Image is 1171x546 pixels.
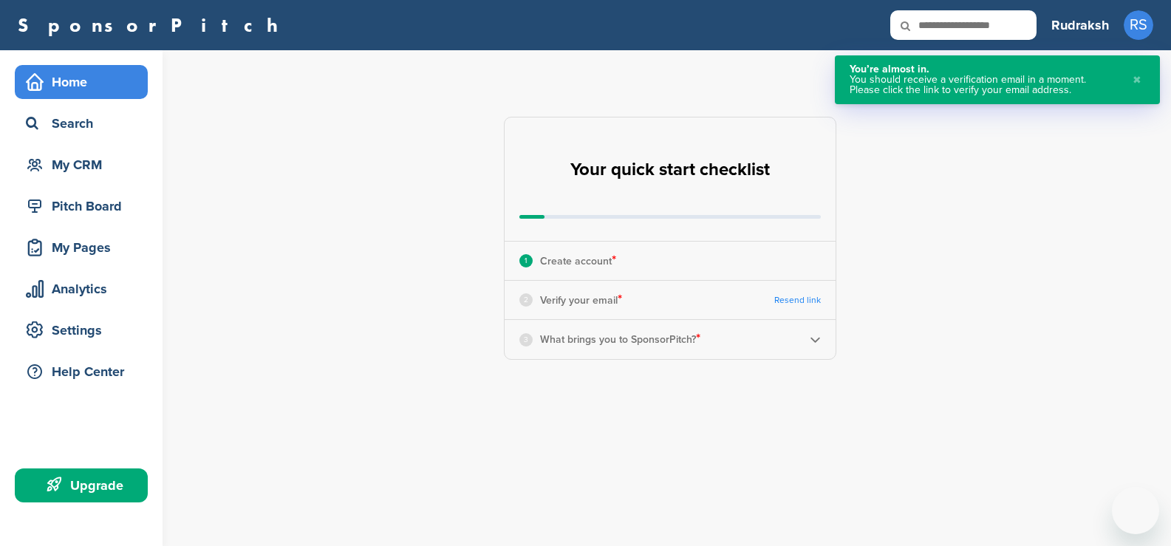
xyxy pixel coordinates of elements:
a: Rudraksh [1051,9,1109,41]
a: Home [15,65,148,99]
a: Help Center [15,355,148,389]
div: Search [22,110,148,137]
div: 2 [519,293,533,307]
a: Pitch Board [15,189,148,223]
div: My CRM [22,151,148,178]
a: My CRM [15,148,148,182]
div: 1 [519,254,533,267]
a: Resend link [774,295,821,306]
div: You should receive a verification email in a moment. Please click the link to verify your email a... [850,75,1118,95]
div: Analytics [22,276,148,302]
h3: Rudraksh [1051,15,1109,35]
p: Create account [540,251,616,270]
button: Close [1129,64,1145,95]
a: My Pages [15,231,148,265]
a: Analytics [15,272,148,306]
p: What brings you to SponsorPitch? [540,330,700,349]
span: RS [1124,10,1153,40]
a: Upgrade [15,468,148,502]
div: Home [22,69,148,95]
a: SponsorPitch [18,16,287,35]
div: You’re almost in. [850,64,1118,75]
a: Search [15,106,148,140]
img: Checklist arrow 2 [810,334,821,345]
div: Settings [22,317,148,344]
div: 3 [519,333,533,347]
h2: Your quick start checklist [570,154,770,186]
div: Upgrade [22,472,148,499]
p: Verify your email [540,290,622,310]
div: Pitch Board [22,193,148,219]
a: Settings [15,313,148,347]
div: My Pages [22,234,148,261]
div: Help Center [22,358,148,385]
iframe: Button to launch messaging window [1112,487,1159,534]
